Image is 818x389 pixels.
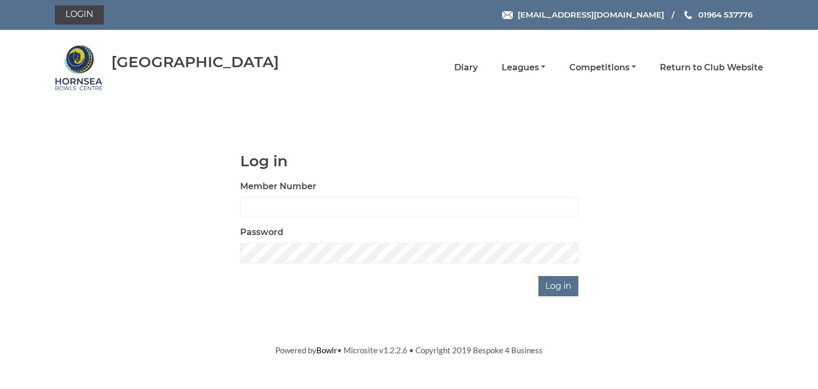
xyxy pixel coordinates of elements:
label: Member Number [240,180,316,193]
a: Phone us 01964 537776 [683,9,752,21]
a: Competitions [569,62,636,74]
span: 01964 537776 [698,10,752,20]
a: Email [EMAIL_ADDRESS][DOMAIN_NAME] [502,9,664,21]
a: Return to Club Website [660,62,763,74]
label: Password [240,226,283,239]
a: Bowlr [316,345,337,355]
img: Email [502,11,513,19]
h1: Log in [240,153,578,169]
span: [EMAIL_ADDRESS][DOMAIN_NAME] [518,10,664,20]
a: Login [55,5,104,25]
a: Diary [454,62,478,74]
img: Phone us [684,11,692,19]
img: Hornsea Bowls Centre [55,44,103,92]
input: Log in [538,276,578,296]
a: Leagues [502,62,545,74]
span: Powered by • Microsite v1.2.2.6 • Copyright 2019 Bespoke 4 Business [275,345,543,355]
div: [GEOGRAPHIC_DATA] [111,54,279,70]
